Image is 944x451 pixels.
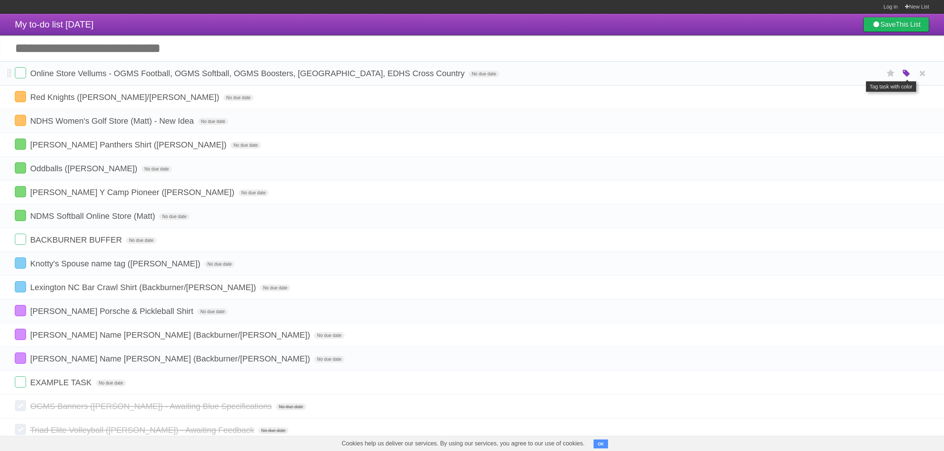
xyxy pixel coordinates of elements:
[15,162,26,173] label: Done
[96,380,126,386] span: No due date
[896,21,921,28] b: This List
[15,400,26,411] label: Done
[15,67,26,78] label: Done
[30,116,195,126] span: NDHS Women's Golf Store (Matt) - New Idea
[15,186,26,197] label: Done
[15,257,26,269] label: Done
[30,354,312,363] span: [PERSON_NAME] Name [PERSON_NAME] (Backburner/[PERSON_NAME])
[15,139,26,150] label: Done
[258,427,288,434] span: No due date
[30,140,228,149] span: [PERSON_NAME] Panthers Shirt ([PERSON_NAME])
[15,234,26,245] label: Done
[30,283,258,292] span: Lexington NC Bar Crawl Shirt (Backburner/[PERSON_NAME])
[230,142,261,149] span: No due date
[15,376,26,387] label: Done
[30,69,466,78] span: Online Store Vellums - OGMS Football, OGMS Softball, OGMS Boosters, [GEOGRAPHIC_DATA], EDHS Cross...
[30,259,202,268] span: Knotty's Spouse name tag ([PERSON_NAME])
[197,308,227,315] span: No due date
[15,424,26,435] label: Done
[314,332,344,339] span: No due date
[15,305,26,316] label: Done
[30,93,221,102] span: Red Knights ([PERSON_NAME]/[PERSON_NAME])
[126,237,156,244] span: No due date
[30,164,139,173] span: Oddballs ([PERSON_NAME])
[198,118,228,125] span: No due date
[30,235,124,244] span: BACKBURNER BUFFER
[863,17,929,32] a: SaveThis List
[314,356,344,363] span: No due date
[30,402,274,411] span: OGMS Banners ([PERSON_NAME]) - Awaiting Blue Specifications
[594,439,608,448] button: OK
[15,91,26,102] label: Done
[223,94,253,101] span: No due date
[30,211,157,221] span: NDMS Softball Online Store (Matt)
[204,261,235,267] span: No due date
[15,19,94,29] span: My to-do list [DATE]
[15,281,26,292] label: Done
[15,329,26,340] label: Done
[469,71,499,77] span: No due date
[239,189,269,196] span: No due date
[30,378,93,387] span: EXAMPLE TASK
[260,285,290,291] span: No due date
[30,425,256,435] span: Triad Elite Volleyball ([PERSON_NAME]) - Awaiting Feedback
[15,115,26,126] label: Done
[15,353,26,364] label: Done
[334,436,592,451] span: Cookies help us deliver our services. By using our services, you agree to our use of cookies.
[30,330,312,340] span: [PERSON_NAME] Name [PERSON_NAME] (Backburner/[PERSON_NAME])
[159,213,189,220] span: No due date
[884,67,898,80] label: Star task
[276,403,306,410] span: No due date
[30,188,236,197] span: [PERSON_NAME] Y Camp Pioneer ([PERSON_NAME])
[30,306,195,316] span: [PERSON_NAME] Porsche & Pickleball Shirt
[142,166,172,172] span: No due date
[15,210,26,221] label: Done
